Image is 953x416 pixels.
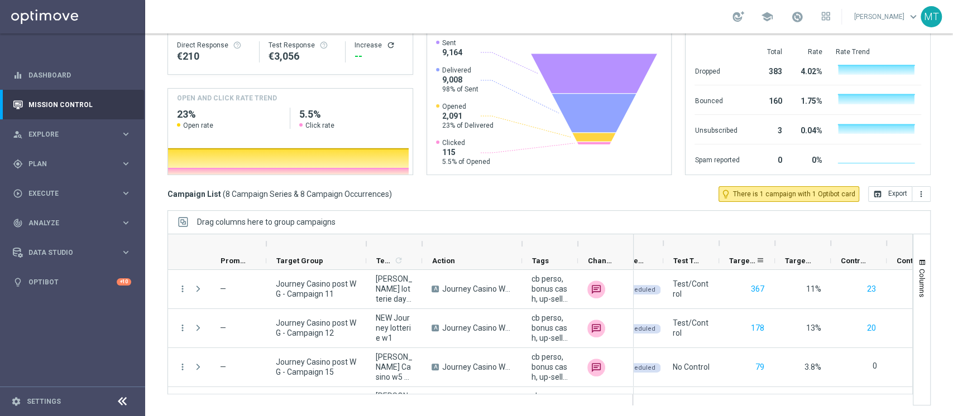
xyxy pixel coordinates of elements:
i: more_vert [178,362,188,372]
span: Open rate [183,121,213,130]
button: Mission Control [12,100,132,109]
div: lightbulb Optibot +10 [12,278,132,287]
div: Press SPACE to select this row. [168,348,634,387]
div: Execute [13,188,121,199]
img: Skebby SMS [587,320,605,337]
span: 11% [806,284,821,293]
span: Journey Casino W5 CB [442,362,513,372]
span: Test Type [673,257,700,265]
div: Direct Response [177,41,250,50]
button: more_vert [912,186,931,202]
span: 2,091 [442,111,494,121]
img: Skebby SMS [587,359,605,376]
i: play_circle_outline [13,188,23,199]
div: 4.02% [795,61,822,79]
i: settings [11,396,21,407]
span: Scheduled [622,325,655,332]
h4: OPEN AND CLICK RATE TREND [177,93,277,103]
button: 79 [754,360,765,374]
div: 0.04% [795,120,822,138]
span: Journey Casino post WG - Campaign 12 [276,318,357,338]
div: Test Response [269,41,337,50]
i: gps_fixed [13,159,23,169]
button: lightbulb_outline There is 1 campaign with 1 Optibot card [719,186,859,202]
i: track_changes [13,218,23,228]
span: Explore [28,131,121,138]
div: Skebby SMS [587,280,605,298]
span: Targeted Customers [729,257,756,265]
div: €210 [177,50,250,63]
div: Press SPACE to select this row. [168,270,634,309]
colored-tag: Scheduled [617,362,661,373]
div: 383 [753,61,782,79]
span: school [761,11,773,23]
span: J. Casino w5 CB [376,352,413,382]
button: 20 [866,321,877,335]
div: MT [921,6,942,27]
div: Analyze [13,218,121,228]
div: Mission Control [13,90,131,119]
div: 1.75% [795,91,822,109]
div: Rate Trend [835,47,921,56]
button: Data Studio keyboard_arrow_right [12,248,132,257]
div: 0 [753,150,782,168]
a: [PERSON_NAME]keyboard_arrow_down [853,8,921,25]
a: Mission Control [28,90,131,119]
div: 3 [753,120,782,138]
div: Total [753,47,782,56]
span: 9,008 [442,75,478,85]
div: 160 [753,91,782,109]
span: 23% of Delivered [442,121,494,130]
button: more_vert [178,323,188,333]
span: Control Customers [841,257,868,265]
button: 178 [750,321,765,335]
span: Clicked [442,138,490,147]
span: Journey Casino post WG - Campaign 15 [276,357,357,377]
button: equalizer Dashboard [12,71,132,80]
span: — [220,284,226,294]
div: Spam reported [695,150,739,168]
span: Click rate [305,121,334,130]
h2: 5.5% [299,108,403,121]
span: Scheduled [622,364,655,371]
span: Sent [442,38,462,47]
span: Data Studio [28,249,121,256]
span: cb perso, bonus cash, up-selling, cb giocato, accredito diretto, bonus cash - differito, sisal po... [531,352,568,382]
span: ( [223,189,226,199]
span: ) [389,189,392,199]
i: refresh [386,41,395,50]
span: 9,164 [442,47,462,57]
div: +10 [117,278,131,286]
label: 0 [873,361,877,371]
i: keyboard_arrow_right [121,247,131,258]
span: Targeted Response Rate [785,257,812,265]
span: Control Response Rate [897,257,923,265]
div: Test/Control [673,318,710,338]
span: Target Group [276,257,323,265]
a: Optibot [28,267,117,297]
i: keyboard_arrow_right [121,129,131,139]
div: play_circle_outline Execute keyboard_arrow_right [12,189,132,198]
span: A [432,364,439,370]
colored-tag: Scheduled [617,284,661,294]
div: Plan [13,159,121,169]
multiple-options-button: Export to CSV [868,189,931,198]
div: 0% [795,150,822,168]
div: Unsubscribed [695,120,739,138]
span: Opened [442,102,494,111]
span: j. lotterie day 31 TOP [376,274,413,304]
i: lightbulb [13,277,23,287]
a: Dashboard [28,60,131,90]
span: There is 1 campaign with 1 Optibot card [733,189,855,199]
span: 5.5% of Opened [442,157,490,166]
span: keyboard_arrow_down [907,11,920,23]
span: Journey Casino W4 DEP Top [442,284,513,294]
div: Explore [13,129,121,139]
button: track_changes Analyze keyboard_arrow_right [12,219,132,228]
colored-tag: Scheduled [617,323,661,333]
h3: Campaign List [167,189,392,199]
i: keyboard_arrow_right [121,158,131,169]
